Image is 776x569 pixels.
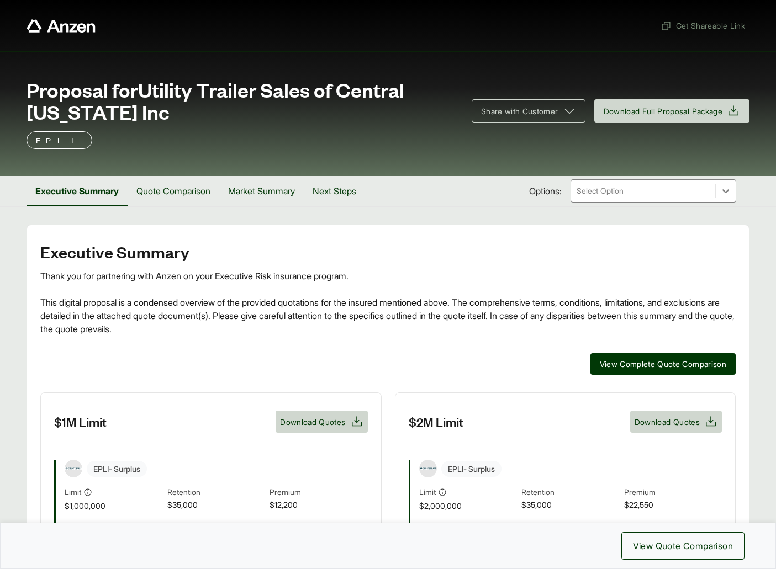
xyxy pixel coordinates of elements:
[521,499,620,512] span: $35,000
[594,99,750,123] button: Download Full Proposal Package
[624,499,722,512] span: $22,550
[420,467,436,470] img: Counterpart
[167,499,266,512] span: $35,000
[409,413,463,430] h3: $2M Limit
[521,486,620,499] span: Retention
[481,105,558,117] span: Share with Customer
[419,500,518,512] span: $2,000,000
[40,269,736,336] div: Thank you for partnering with Anzen on your Executive Risk insurance program. This digital propos...
[621,532,745,560] button: View Quote Comparison
[128,176,219,206] button: Quote Comparison
[280,416,345,428] span: Download Quotes
[529,184,562,198] span: Options:
[27,78,458,123] span: Proposal for Utility Trailer Sales of Central [US_STATE] Inc
[40,243,736,260] h2: Executive Summary
[472,99,585,123] button: Share with Customer
[65,467,82,470] img: Counterpart
[590,353,736,375] button: View Complete Quote Comparison
[656,15,749,36] button: Get Shareable Link
[167,486,266,499] span: Retention
[624,486,722,499] span: Premium
[304,176,365,206] button: Next Steps
[630,411,722,433] button: Download Quotes
[27,19,96,33] a: Anzen website
[65,500,163,512] span: $1,000,000
[270,499,368,512] span: $12,200
[276,411,367,433] button: Download Quotes
[600,358,727,370] span: View Complete Quote Comparison
[219,176,304,206] button: Market Summary
[441,461,502,477] span: EPLI - Surplus
[87,461,147,477] span: EPLI - Surplus
[65,486,81,498] span: Limit
[604,105,723,117] span: Download Full Proposal Package
[661,20,745,31] span: Get Shareable Link
[36,134,83,147] p: EPLI
[635,416,700,428] span: Download Quotes
[65,520,119,532] span: Aggregate Limit
[419,520,474,532] span: Aggregate Limit
[54,413,107,430] h3: $1M Limit
[633,539,733,552] span: View Quote Comparison
[27,176,128,206] button: Executive Summary
[419,486,436,498] span: Limit
[270,486,368,499] span: Premium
